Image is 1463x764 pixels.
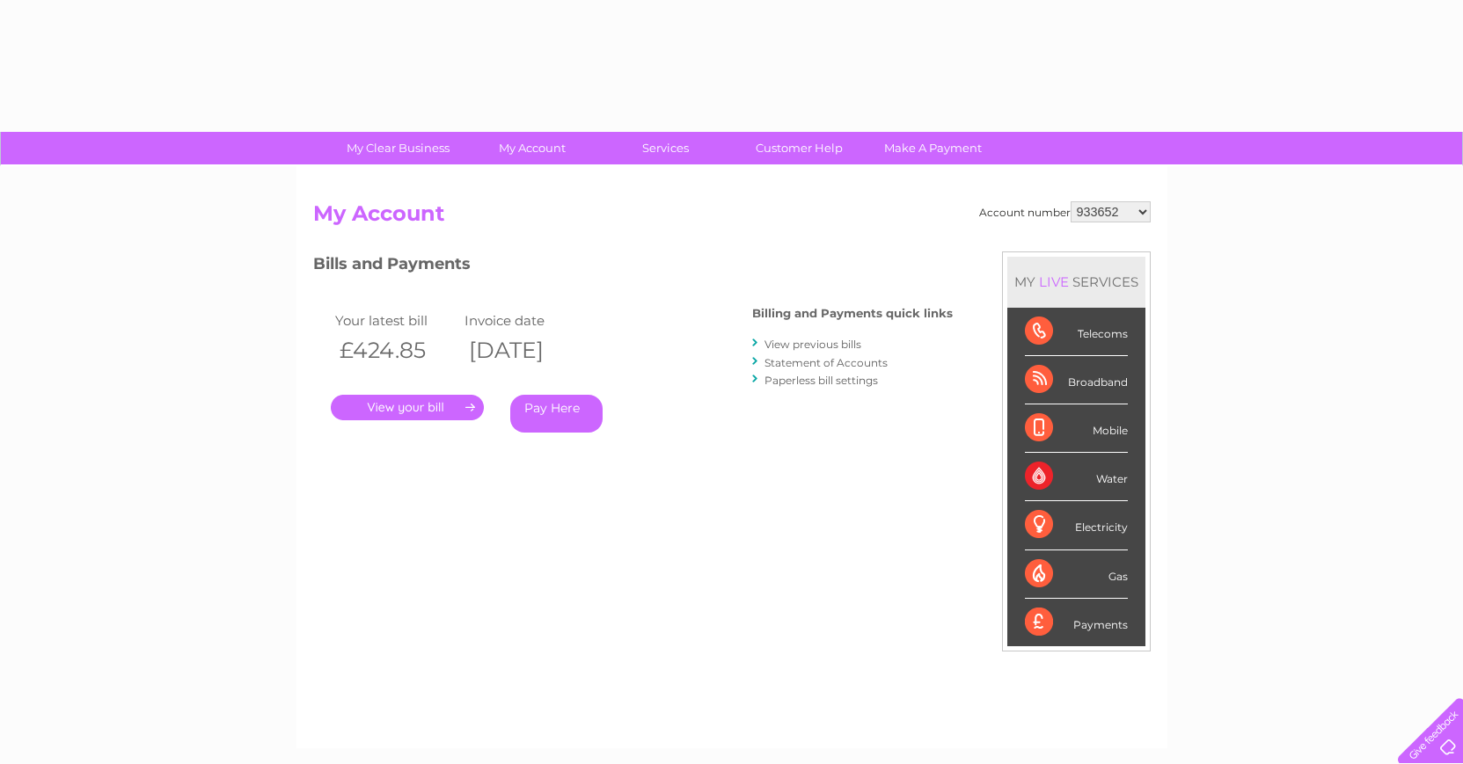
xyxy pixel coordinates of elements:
h4: Billing and Payments quick links [752,307,953,320]
td: Your latest bill [331,309,461,332]
div: LIVE [1035,273,1072,290]
div: Water [1025,453,1128,501]
a: My Clear Business [326,132,471,164]
div: Electricity [1025,501,1128,549]
a: View previous bills [764,338,861,351]
div: Telecoms [1025,308,1128,356]
a: My Account [459,132,604,164]
div: Account number [979,201,1151,222]
div: Payments [1025,599,1128,646]
div: Gas [1025,550,1128,599]
a: Services [593,132,738,164]
td: Invoice date [460,309,590,332]
a: . [331,395,484,420]
th: [DATE] [460,332,590,368]
th: £424.85 [331,332,461,368]
a: Pay Here [510,395,603,433]
h3: Bills and Payments [313,251,953,282]
a: Customer Help [727,132,872,164]
a: Make A Payment [860,132,1006,164]
div: Mobile [1025,404,1128,453]
a: Paperless bill settings [764,374,878,387]
div: MY SERVICES [1007,257,1145,307]
a: Statement of Accounts [764,356,888,369]
div: Broadband [1025,356,1128,404]
h2: My Account [313,201,1151,235]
